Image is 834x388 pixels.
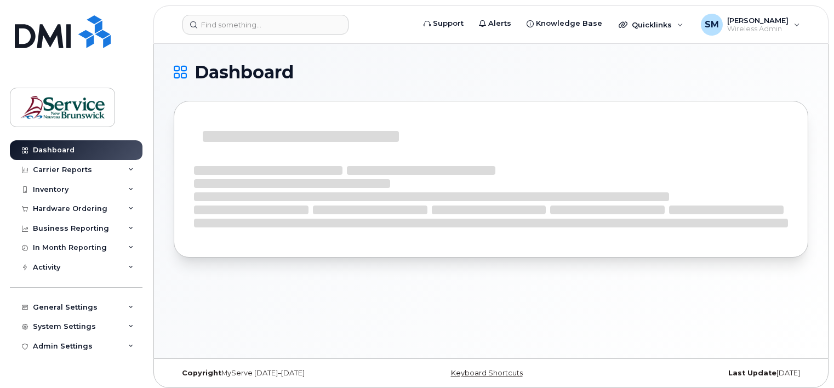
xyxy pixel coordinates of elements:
[182,369,221,377] strong: Copyright
[174,369,385,378] div: MyServe [DATE]–[DATE]
[195,64,294,81] span: Dashboard
[451,369,523,377] a: Keyboard Shortcuts
[597,369,808,378] div: [DATE]
[728,369,776,377] strong: Last Update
